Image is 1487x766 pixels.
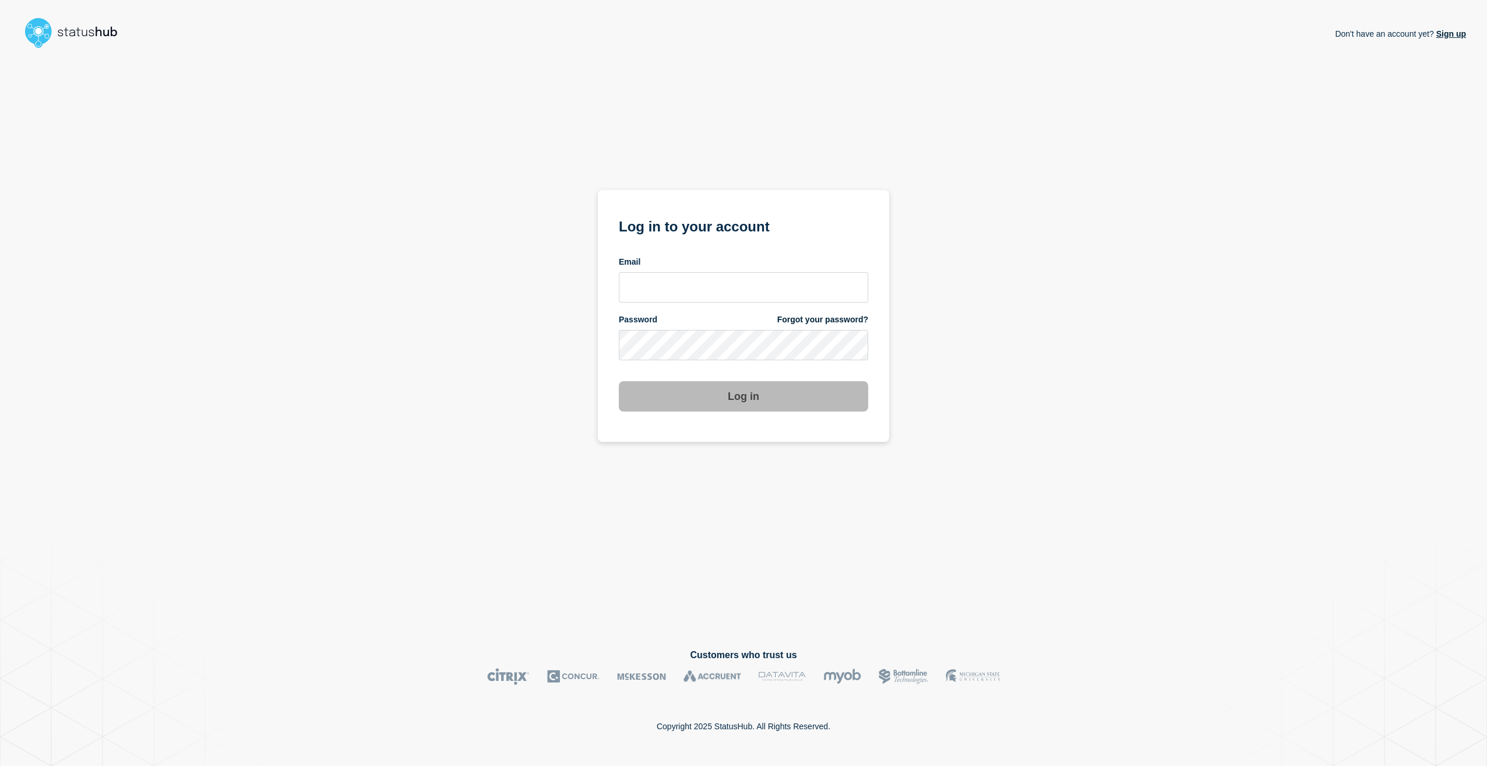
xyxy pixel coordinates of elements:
[619,256,640,268] span: Email
[777,314,868,325] a: Forgot your password?
[619,330,868,360] input: password input
[823,668,861,685] img: myob logo
[946,668,1000,685] img: MSU logo
[879,668,928,685] img: Bottomline logo
[619,381,868,412] button: Log in
[619,272,868,303] input: email input
[1335,20,1466,48] p: Don't have an account yet?
[617,668,666,685] img: McKesson logo
[619,215,868,236] h1: Log in to your account
[683,668,741,685] img: Accruent logo
[1434,29,1466,38] a: Sign up
[657,722,830,731] p: Copyright 2025 StatusHub. All Rights Reserved.
[21,650,1466,660] h2: Customers who trust us
[759,668,806,685] img: DataVita logo
[487,668,530,685] img: Citrix logo
[619,314,657,325] span: Password
[547,668,600,685] img: Concur logo
[21,14,132,51] img: StatusHub logo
